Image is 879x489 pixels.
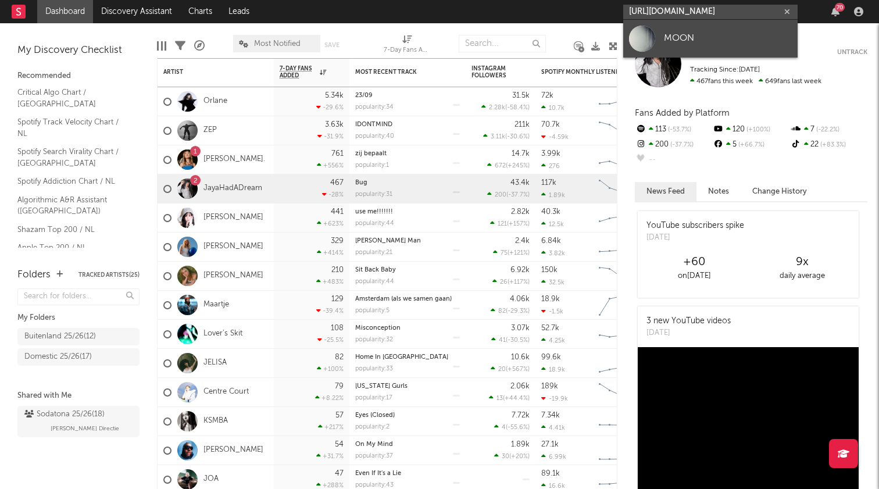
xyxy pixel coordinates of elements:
span: 30 [502,454,509,460]
div: 72k [541,92,553,99]
div: -1.5k [541,308,563,315]
a: On My Mind [355,441,393,448]
div: 2.82k [511,208,530,216]
div: Bug [355,180,460,186]
div: 32.5k [541,279,564,286]
a: use me!!!!!!! [355,209,393,215]
a: Maartje [203,300,229,310]
button: Untrack [837,47,867,58]
div: 43.4k [510,179,530,187]
a: [PERSON_NAME] [203,445,263,455]
div: 10.6k [511,354,530,361]
div: 7-Day Fans Added (7-Day Fans Added) [384,44,430,58]
a: [PERSON_NAME] [203,271,263,281]
div: 5 [712,137,789,152]
a: KSMBA [203,416,228,426]
div: Misconception [355,325,460,331]
div: 4.06k [510,295,530,303]
a: [PERSON_NAME] [203,213,263,223]
div: 129 [331,295,344,303]
a: Spotify Search Virality Chart / [GEOGRAPHIC_DATA] [17,145,128,169]
div: Even If It's a Lie [355,470,460,477]
span: +66.7 % [737,142,764,148]
div: 4.41k [541,424,565,431]
div: 3.82k [541,249,565,257]
div: -31.9 % [317,133,344,140]
div: Artist [163,69,251,76]
div: 189k [541,383,558,390]
svg: Chart title [594,378,646,407]
span: +121 % [509,250,528,256]
div: MOON [664,31,792,45]
span: -30.6 % [507,134,528,140]
span: 467 fans this week [690,78,753,85]
div: 113 [635,122,712,137]
a: Eyes (Closed) [355,412,395,419]
span: 7-Day Fans Added [280,65,317,79]
a: [PERSON_NAME] [203,242,263,252]
div: ( ) [481,103,530,111]
div: +623 % [317,220,344,227]
div: ( ) [491,336,530,344]
span: 649 fans last week [690,78,821,85]
div: popularity: 44 [355,220,394,227]
span: +83.3 % [819,142,846,148]
a: Spotify Track Velocity Chart / NL [17,116,128,140]
div: My Discovery Checklist [17,44,140,58]
span: 20 [498,366,506,373]
div: on [DATE] [641,269,748,283]
span: -37.7 % [508,192,528,198]
a: [PERSON_NAME]. [203,155,265,165]
svg: Chart title [594,349,646,378]
button: 70 [831,7,839,16]
div: 7.34k [541,412,560,419]
div: 329 [331,237,344,245]
span: +567 % [508,366,528,373]
div: zij bepaalt [355,151,460,157]
div: Edit Columns [157,29,166,63]
span: -55.6 % [508,424,528,431]
div: -25.5 % [317,336,344,344]
div: 7 [790,122,867,137]
div: Home In Tokyo [355,354,460,360]
div: 441 [331,208,344,216]
div: +556 % [317,162,344,169]
span: -30.5 % [508,337,528,344]
div: 47 [335,470,344,477]
div: Amsterdam (als we samen gaan) [355,296,460,302]
a: [PERSON_NAME] Man [355,238,421,244]
div: popularity: 1 [355,162,389,169]
svg: Chart title [594,262,646,291]
div: 120 [712,122,789,137]
span: 3.11k [491,134,505,140]
span: 75 [501,250,508,256]
div: 3.63k [325,121,344,129]
div: Eyes (Closed) [355,412,460,419]
a: Centre Court [203,387,249,397]
div: popularity: 34 [355,104,394,110]
div: [DATE] [646,327,731,339]
span: +100 % [745,127,770,133]
div: 6.99k [541,453,566,461]
div: 3.07k [511,324,530,332]
a: Apple Top 200 / NL [17,241,128,254]
div: +288 % [316,481,344,489]
div: 89.1k [541,470,560,477]
div: 467 [330,179,344,187]
div: Sit Back Baby [355,267,460,273]
a: Amsterdam (als we samen gaan) [355,296,452,302]
a: JayaHadADream [203,184,262,194]
a: Orlane [203,97,227,106]
svg: Chart title [594,436,646,465]
div: My Folders [17,311,140,325]
div: use me!!!!!!! [355,209,460,215]
div: 211k [514,121,530,129]
a: Even If It's a Lie [355,470,401,477]
div: 23/09 [355,92,460,99]
div: YouTube subscribers spike [646,220,744,232]
div: +60 [641,255,748,269]
div: popularity: 2 [355,424,390,430]
div: 150k [541,266,558,274]
div: 2.4k [515,237,530,245]
div: +100 % [317,365,344,373]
